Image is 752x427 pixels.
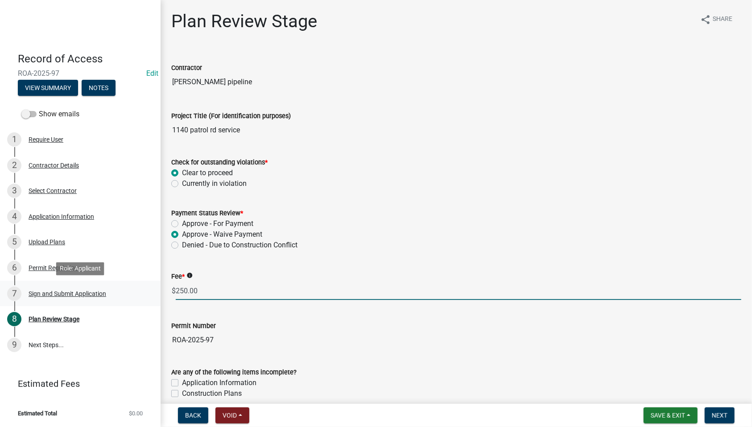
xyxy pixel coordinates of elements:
[7,287,21,301] div: 7
[7,235,21,249] div: 5
[29,291,106,297] div: Sign and Submit Application
[7,338,21,352] div: 9
[29,136,63,143] div: Require User
[651,412,685,419] span: Save & Exit
[171,160,268,166] label: Check for outstanding violations
[171,210,243,217] label: Payment Status Review
[7,132,21,147] div: 1
[182,240,297,250] label: Denied - Due to Construction Conflict
[129,411,143,416] span: $0.00
[182,388,242,399] label: Construction Plans
[705,407,735,423] button: Next
[29,239,65,245] div: Upload Plans
[146,69,158,78] wm-modal-confirm: Edit Application Number
[644,407,698,423] button: Save & Exit
[18,80,78,96] button: View Summary
[182,218,253,229] label: Approve - For Payment
[56,262,104,275] div: Role: Applicant
[171,11,317,32] h1: Plan Review Stage
[18,69,143,78] span: ROA-2025-97
[18,9,146,43] img: River Ridge Development Authority, Indiana
[18,85,78,92] wm-modal-confirm: Summary
[7,312,21,326] div: 8
[171,113,291,119] label: Project Title (For identification purposes)
[171,65,202,71] label: Contractor
[171,282,176,300] span: $
[146,69,158,78] a: Edit
[182,178,247,189] label: Currently in violation
[82,80,116,96] button: Notes
[700,14,711,25] i: share
[21,109,79,119] label: Show emails
[7,375,146,393] a: Estimated Fees
[171,323,216,329] label: Permit Number
[223,412,237,419] span: Void
[7,209,21,224] div: 4
[29,162,79,168] div: Contractor Details
[18,53,153,66] h4: Record of Access
[171,370,297,376] label: Are any of the following items incomplete?
[29,265,81,271] div: Permit Regulations
[7,158,21,172] div: 2
[171,274,185,280] label: Fee
[713,14,732,25] span: Share
[178,407,208,423] button: Back
[29,316,79,322] div: Plan Review Stage
[7,261,21,275] div: 6
[18,411,57,416] span: Estimated Total
[693,11,740,28] button: shareShare
[186,272,193,279] i: info
[182,378,256,388] label: Application Information
[29,188,77,194] div: Select Contractor
[182,229,262,240] label: Approve - Waive Payment
[7,184,21,198] div: 3
[712,412,727,419] span: Next
[29,213,94,220] div: Application Information
[185,412,201,419] span: Back
[82,85,116,92] wm-modal-confirm: Notes
[182,168,233,178] label: Clear to proceed
[215,407,249,423] button: Void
